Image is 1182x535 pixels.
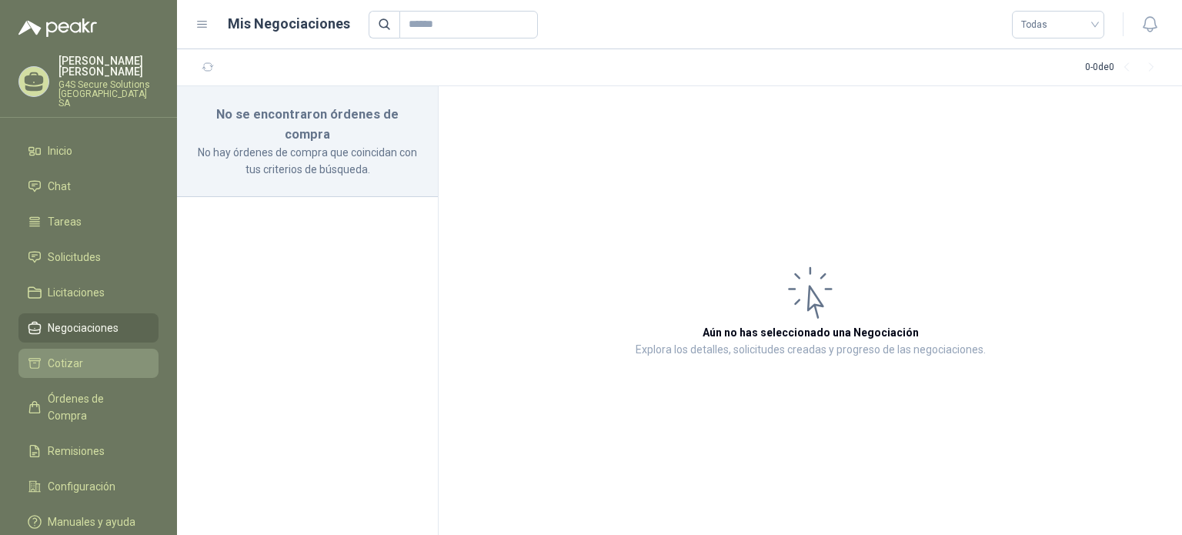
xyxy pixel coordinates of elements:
[636,341,986,359] p: Explora los detalles, solicitudes creadas y progreso de las negociaciones.
[48,213,82,230] span: Tareas
[1085,55,1164,80] div: 0 - 0 de 0
[48,142,72,159] span: Inicio
[228,13,350,35] h1: Mis Negociaciones
[18,436,159,466] a: Remisiones
[48,284,105,301] span: Licitaciones
[18,18,97,37] img: Logo peakr
[1021,13,1095,36] span: Todas
[48,355,83,372] span: Cotizar
[58,55,159,77] p: [PERSON_NAME] [PERSON_NAME]
[48,478,115,495] span: Configuración
[48,319,119,336] span: Negociaciones
[48,443,105,460] span: Remisiones
[48,513,135,530] span: Manuales y ayuda
[18,207,159,236] a: Tareas
[18,349,159,378] a: Cotizar
[18,313,159,343] a: Negociaciones
[195,144,419,178] p: No hay órdenes de compra que coincidan con tus criterios de búsqueda.
[195,105,419,144] h3: No se encontraron órdenes de compra
[18,384,159,430] a: Órdenes de Compra
[18,472,159,501] a: Configuración
[18,242,159,272] a: Solicitudes
[703,324,919,341] h3: Aún no has seleccionado una Negociación
[18,136,159,166] a: Inicio
[58,80,159,108] p: G4S Secure Solutions [GEOGRAPHIC_DATA] SA
[18,278,159,307] a: Licitaciones
[18,172,159,201] a: Chat
[48,178,71,195] span: Chat
[48,249,101,266] span: Solicitudes
[48,390,144,424] span: Órdenes de Compra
